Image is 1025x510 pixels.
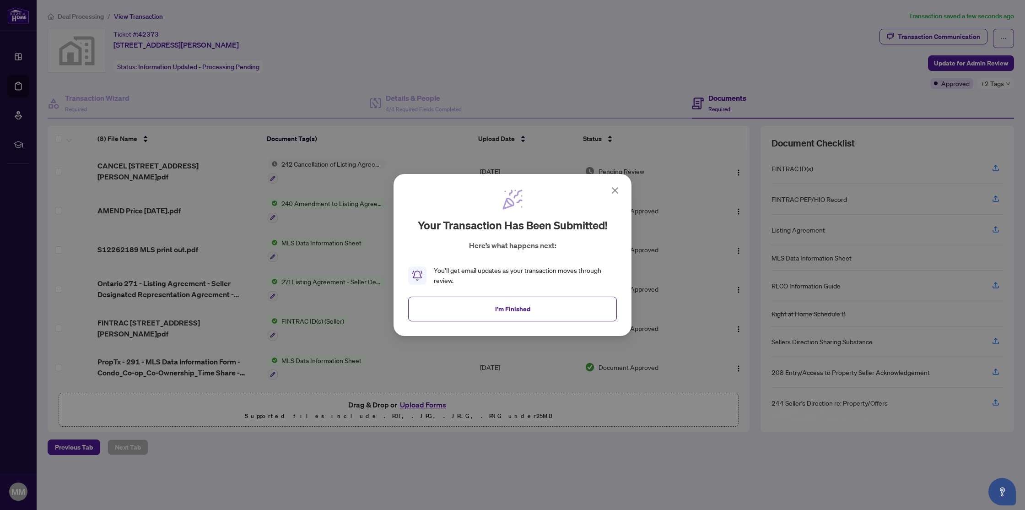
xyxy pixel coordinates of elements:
div: You’ll get email updates as your transaction moves through review. [434,266,617,286]
button: Open asap [988,478,1016,505]
button: I'm Finished [408,297,617,321]
span: I'm Finished [495,302,530,316]
p: Here’s what happens next: [469,240,556,251]
h2: Your transaction has been submitted! [418,218,608,233]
